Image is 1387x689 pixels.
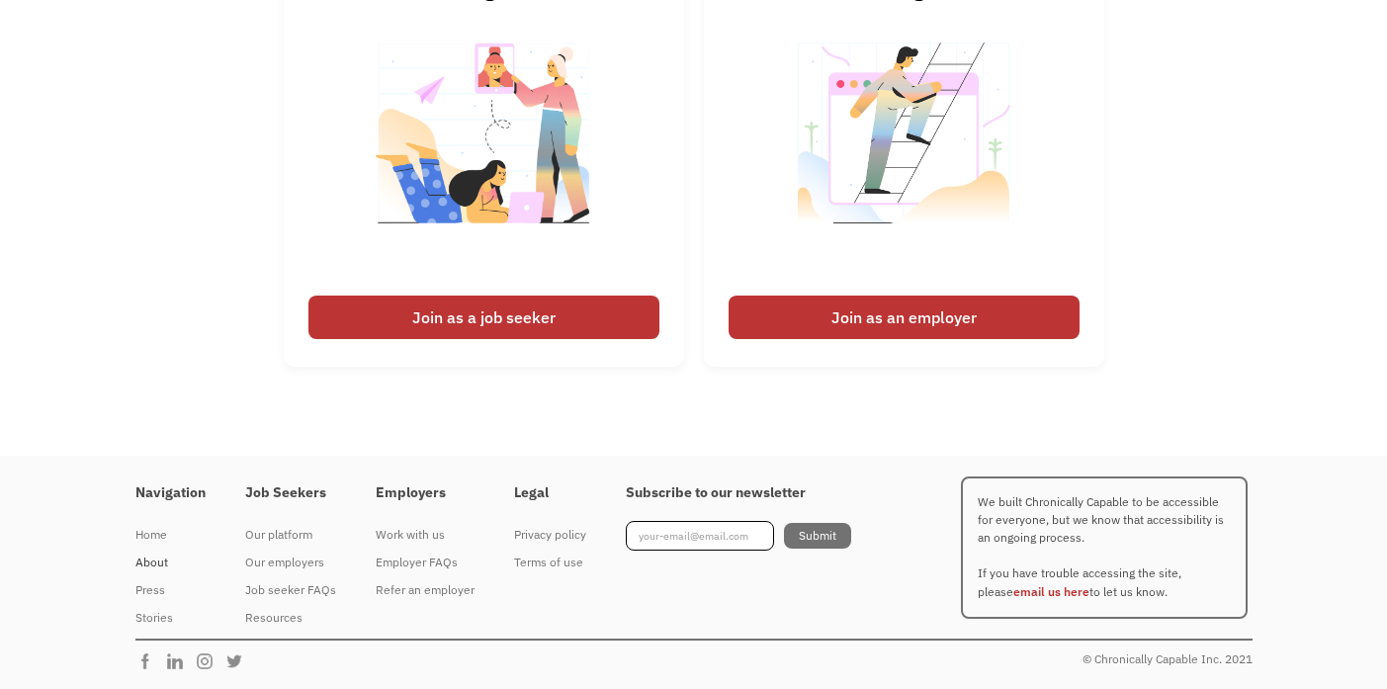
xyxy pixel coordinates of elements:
h4: Subscribe to our newsletter [626,484,851,502]
img: Chronically Capable Twitter Page [224,651,254,671]
div: Job seeker FAQs [245,578,336,602]
a: Resources [245,604,336,632]
div: Home [135,523,206,547]
div: Work with us [376,523,475,547]
h4: Navigation [135,484,206,502]
img: Chronically Capable Facebook Page [135,651,165,671]
img: Illustrated image of people looking for work [361,6,607,286]
img: Chronically Capable Instagram Page [195,651,224,671]
a: Press [135,576,206,604]
a: Our platform [245,521,336,549]
a: Stories [135,604,206,632]
img: Illustrated image of someone looking to hire [781,6,1027,286]
a: Job seeker FAQs [245,576,336,604]
div: Refer an employer [376,578,475,602]
h4: Legal [514,484,586,502]
a: Our employers [245,549,336,576]
p: We built Chronically Capable to be accessible for everyone, but we know that accessibility is an ... [961,476,1248,619]
input: your-email@email.com [626,521,774,551]
a: Refer an employer [376,576,475,604]
div: About [135,551,206,574]
form: Footer Newsletter [626,521,851,551]
div: Our employers [245,551,336,574]
div: Join as a job seeker [308,296,659,339]
div: Terms of use [514,551,586,574]
div: Resources [245,606,336,630]
input: Submit [784,523,851,549]
img: Chronically Capable Linkedin Page [165,651,195,671]
div: Privacy policy [514,523,586,547]
a: Work with us [376,521,475,549]
h4: Job Seekers [245,484,336,502]
a: About [135,549,206,576]
div: © Chronically Capable Inc. 2021 [1083,647,1253,671]
a: Terms of use [514,549,586,576]
a: Home [135,521,206,549]
div: Our platform [245,523,336,547]
div: Join as an employer [729,296,1080,339]
div: Employer FAQs [376,551,475,574]
a: email us here [1013,584,1089,599]
a: Privacy policy [514,521,586,549]
div: Stories [135,606,206,630]
div: Press [135,578,206,602]
a: Employer FAQs [376,549,475,576]
h4: Employers [376,484,475,502]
